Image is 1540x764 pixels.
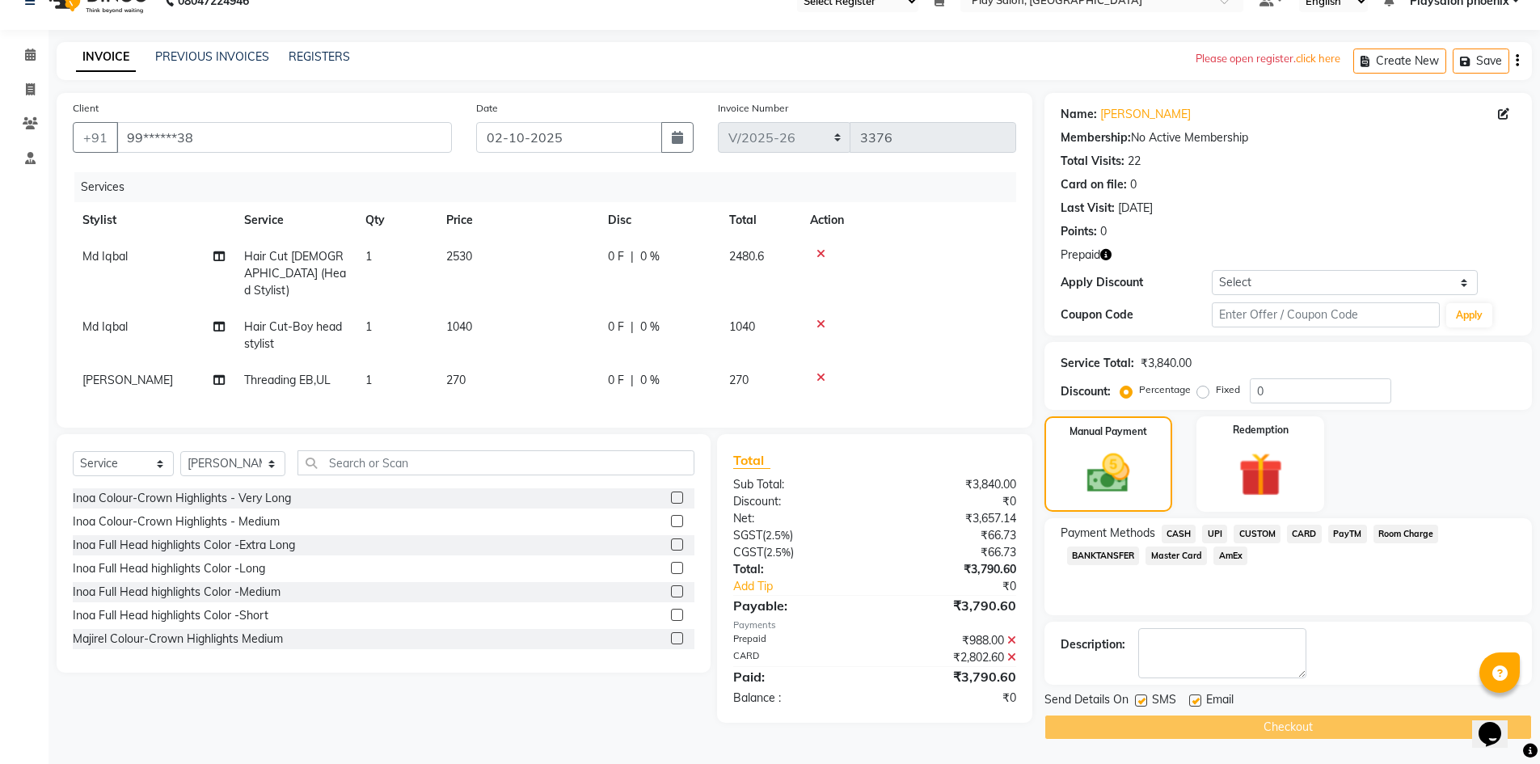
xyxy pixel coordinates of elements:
span: Room Charge [1373,525,1439,543]
span: Threading EB,UL [244,373,331,387]
div: Card on file: [1061,176,1127,193]
span: Prepaid [1061,247,1100,264]
div: CARD [721,649,875,666]
span: Md Iqbal [82,249,128,264]
div: ₹0 [901,578,1028,595]
div: Points: [1061,223,1097,240]
label: Manual Payment [1070,424,1147,439]
label: Invoice Number [718,101,788,116]
div: ₹0 [875,690,1028,707]
span: BANKTANSFER [1067,547,1140,565]
span: 2480.6 [729,249,764,264]
span: Md Iqbal [82,319,128,334]
div: ( ) [721,527,875,544]
div: Please open register. [1196,42,1340,76]
div: No Active Membership [1061,129,1516,146]
div: [DATE] [1118,200,1153,217]
span: | [631,372,634,389]
div: Coupon Code [1061,306,1213,323]
th: Action [800,202,1016,238]
div: ( ) [721,544,875,561]
span: CUSTOM [1234,525,1281,543]
div: ₹66.73 [875,527,1028,544]
img: _gift.svg [1225,447,1297,502]
div: Inoa Full Head highlights Color -Extra Long [73,537,295,554]
span: 1 [365,249,372,264]
div: ₹988.00 [875,632,1028,649]
th: Price [437,202,598,238]
div: 22 [1128,153,1141,170]
span: 2.5% [766,546,791,559]
span: SMS [1152,691,1176,711]
span: [PERSON_NAME] [82,373,173,387]
div: Balance : [721,690,875,707]
span: 2.5% [766,529,790,542]
div: Net: [721,510,875,527]
span: 0 F [608,319,624,336]
span: 270 [729,373,749,387]
span: Master Card [1146,547,1207,565]
span: | [631,248,634,265]
th: Disc [598,202,719,238]
span: SGST [733,528,762,542]
span: PayTM [1328,525,1367,543]
button: Save [1453,49,1509,74]
img: _cash.svg [1074,449,1143,498]
span: 270 [446,373,466,387]
div: Inoa Colour-Crown Highlights - Very Long [73,490,291,507]
span: 1 [365,373,372,387]
span: 1 [365,319,372,334]
th: Total [719,202,800,238]
input: Search or Scan [297,450,694,475]
label: Fixed [1216,382,1240,397]
div: Services [74,172,1028,202]
label: Client [73,101,99,116]
div: ₹0 [875,493,1028,510]
div: Inoa Colour-Crown Highlights - Medium [73,513,280,530]
span: Total [733,452,770,469]
div: ₹3,790.60 [875,596,1028,615]
div: ₹3,790.60 [875,561,1028,578]
span: AmEx [1213,547,1247,565]
span: UPI [1202,525,1227,543]
div: Inoa Full Head highlights Color -Medium [73,584,281,601]
button: Apply [1446,303,1492,327]
div: 0 [1100,223,1107,240]
div: Name: [1061,106,1097,123]
span: 1040 [729,319,755,334]
a: REGISTERS [289,49,350,64]
span: Send Details On [1044,691,1129,711]
label: Redemption [1233,423,1289,437]
span: CGST [733,545,763,559]
a: Add Tip [721,578,900,595]
a: [PERSON_NAME] [1100,106,1191,123]
span: 2530 [446,249,472,264]
span: 1040 [446,319,472,334]
div: 0 [1130,176,1137,193]
div: ₹3,840.00 [1141,355,1192,372]
div: Total: [721,561,875,578]
p: click here [1296,51,1340,67]
span: CASH [1162,525,1196,543]
div: Discount: [721,493,875,510]
div: ₹66.73 [875,544,1028,561]
div: Discount: [1061,383,1111,400]
div: Total Visits: [1061,153,1124,170]
th: Qty [356,202,437,238]
div: Inoa Full Head highlights Color -Short [73,607,268,624]
div: Inoa Full Head highlights Color -Long [73,560,265,577]
div: Paid: [721,667,875,686]
label: Date [476,101,498,116]
span: 0 % [640,319,660,336]
div: Membership: [1061,129,1131,146]
div: Last Visit: [1061,200,1115,217]
input: Search by Name/Mobile/Email/Code [116,122,452,153]
span: 0 % [640,372,660,389]
div: ₹2,802.60 [875,649,1028,666]
input: Enter Offer / Coupon Code [1212,302,1440,327]
div: Service Total: [1061,355,1134,372]
div: Majirel Colour-Crown Highlights Medium [73,631,283,648]
div: Sub Total: [721,476,875,493]
th: Stylist [73,202,234,238]
span: 0 F [608,248,624,265]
